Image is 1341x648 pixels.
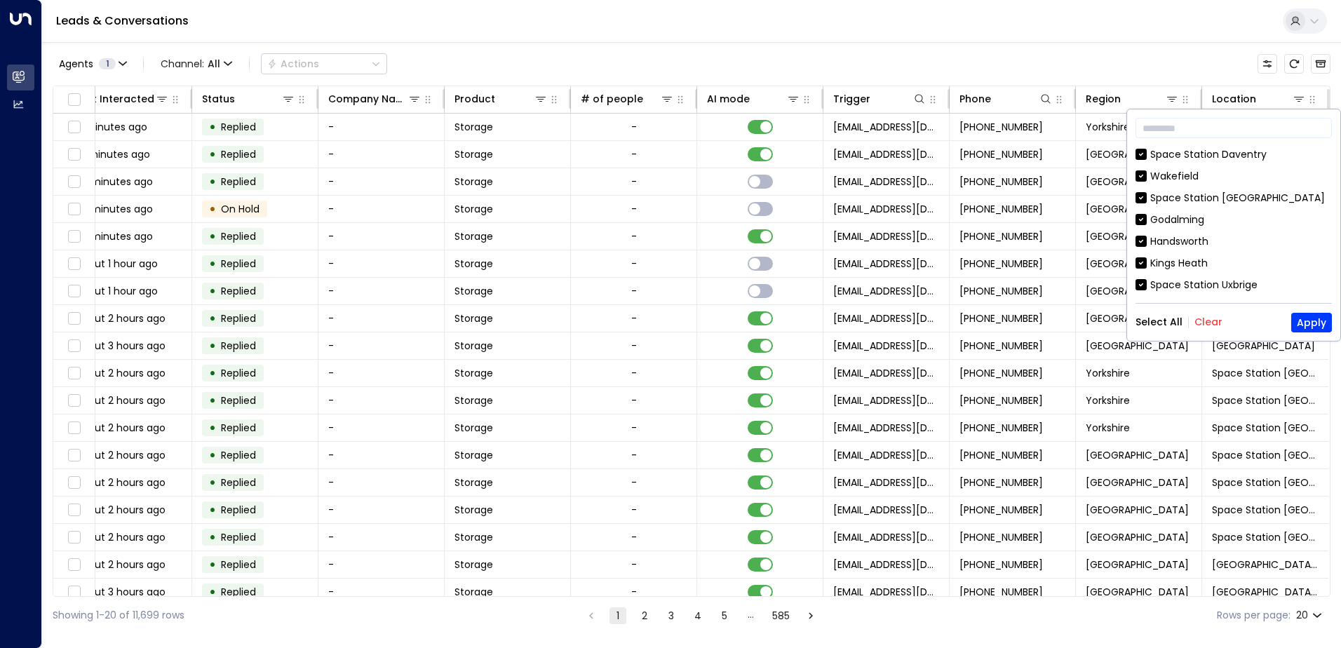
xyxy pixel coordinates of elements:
[318,579,445,605] td: -
[1150,278,1258,292] div: Space Station Uxbrige
[318,360,445,386] td: -
[833,90,870,107] div: Trigger
[454,311,493,325] span: Storage
[959,421,1043,435] span: +447646013262
[959,475,1043,490] span: +447834653503
[833,393,939,407] span: leads@space-station.co.uk
[65,529,83,546] span: Toggle select row
[609,607,626,624] button: page 1
[631,558,637,572] div: -
[663,607,680,624] button: Go to page 3
[631,421,637,435] div: -
[65,419,83,437] span: Toggle select row
[833,120,939,134] span: leads@space-station.co.uk
[1212,448,1319,462] span: Space Station Garretts Green
[454,393,493,407] span: Storage
[833,229,939,243] span: leads@space-station.co.uk
[1212,90,1256,107] div: Location
[221,229,256,243] span: Replied
[209,361,216,385] div: •
[1086,257,1189,271] span: London
[318,250,445,277] td: -
[65,583,83,601] span: Toggle select row
[581,90,674,107] div: # of people
[631,311,637,325] div: -
[76,585,166,599] span: about 3 hours ago
[99,58,116,69] span: 1
[76,339,166,353] span: about 3 hours ago
[1212,530,1319,544] span: Space Station Garretts Green
[65,447,83,464] span: Toggle select row
[1150,234,1208,249] div: Handsworth
[221,421,256,435] span: Replied
[221,448,256,462] span: Replied
[76,90,169,107] div: Last Interacted
[1086,147,1189,161] span: Berkshire
[209,471,216,494] div: •
[959,339,1043,353] span: +447857533991
[65,228,83,245] span: Toggle select row
[65,146,83,163] span: Toggle select row
[454,421,493,435] span: Storage
[209,306,216,330] div: •
[1136,256,1332,271] div: Kings Heath
[833,311,939,325] span: leads@space-station.co.uk
[1212,558,1319,572] span: Space Station Kilburn
[221,311,256,325] span: Replied
[318,497,445,523] td: -
[1086,229,1189,243] span: London
[833,530,939,544] span: leads@space-station.co.uk
[1212,503,1319,517] span: Space Station Garretts Green
[454,120,493,134] span: Storage
[707,90,750,107] div: AI mode
[1150,147,1267,162] div: Space Station Daventry
[631,120,637,134] div: -
[833,448,939,462] span: leads@space-station.co.uk
[209,389,216,412] div: •
[76,202,153,216] span: 27 minutes ago
[454,339,493,353] span: Storage
[716,607,733,624] button: Go to page 5
[209,334,216,358] div: •
[959,175,1043,189] span: +447523799133
[221,503,256,517] span: Replied
[221,120,256,134] span: Replied
[1212,339,1315,353] span: Space Station Isleworth
[631,585,637,599] div: -
[959,120,1043,134] span: +447976875173
[209,197,216,221] div: •
[833,475,939,490] span: leads@space-station.co.uk
[631,448,637,462] div: -
[76,366,166,380] span: about 2 hours ago
[454,366,493,380] span: Storage
[221,202,260,216] span: On Hold
[221,339,256,353] span: Replied
[631,393,637,407] div: -
[209,170,216,194] div: •
[454,448,493,462] span: Storage
[221,147,256,161] span: Replied
[833,585,939,599] span: leads@space-station.co.uk
[1086,339,1189,353] span: London
[1136,278,1332,292] div: Space Station Uxbrige
[76,393,166,407] span: about 2 hours ago
[209,252,216,276] div: •
[65,556,83,574] span: Toggle select row
[1086,421,1130,435] span: Yorkshire
[208,58,220,69] span: All
[1086,90,1121,107] div: Region
[631,175,637,189] div: -
[221,393,256,407] span: Replied
[76,503,166,517] span: about 2 hours ago
[959,503,1043,517] span: +447575279195
[76,311,166,325] span: about 2 hours ago
[833,284,939,298] span: leads@space-station.co.uk
[221,175,256,189] span: Replied
[454,475,493,490] span: Storage
[959,585,1043,599] span: +447428962384
[76,90,154,107] div: Last Interacted
[454,503,493,517] span: Storage
[581,90,643,107] div: # of people
[209,224,216,248] div: •
[318,524,445,551] td: -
